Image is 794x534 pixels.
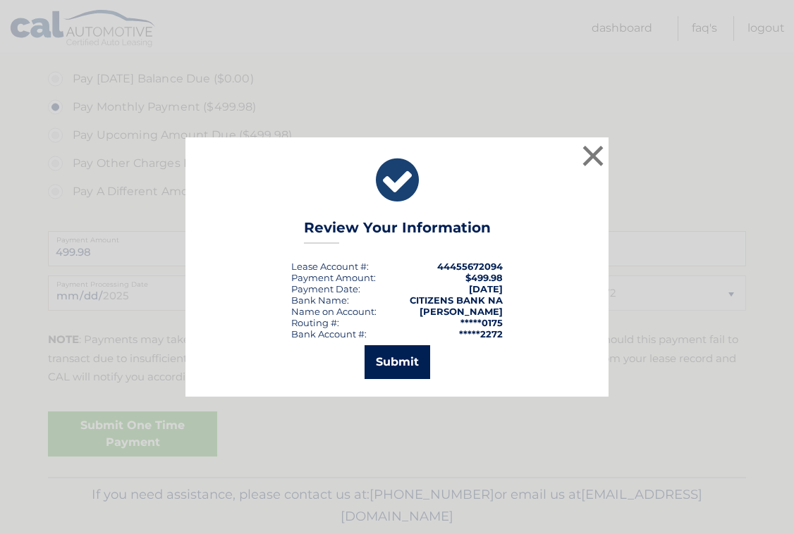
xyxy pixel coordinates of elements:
span: [DATE] [469,283,503,294]
div: : [291,283,360,294]
div: Payment Amount: [291,272,376,283]
span: Payment Date [291,283,358,294]
div: Bank Account #: [291,328,367,340]
strong: CITIZENS BANK NA [410,294,503,306]
h3: Review Your Information [304,219,491,244]
strong: [PERSON_NAME] [420,306,503,317]
div: Routing #: [291,317,339,328]
button: × [579,142,607,170]
div: Name on Account: [291,306,377,317]
div: Lease Account #: [291,261,369,272]
button: Submit [365,345,430,379]
div: Bank Name: [291,294,349,306]
strong: 44455672094 [437,261,503,272]
span: $499.98 [465,272,503,283]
